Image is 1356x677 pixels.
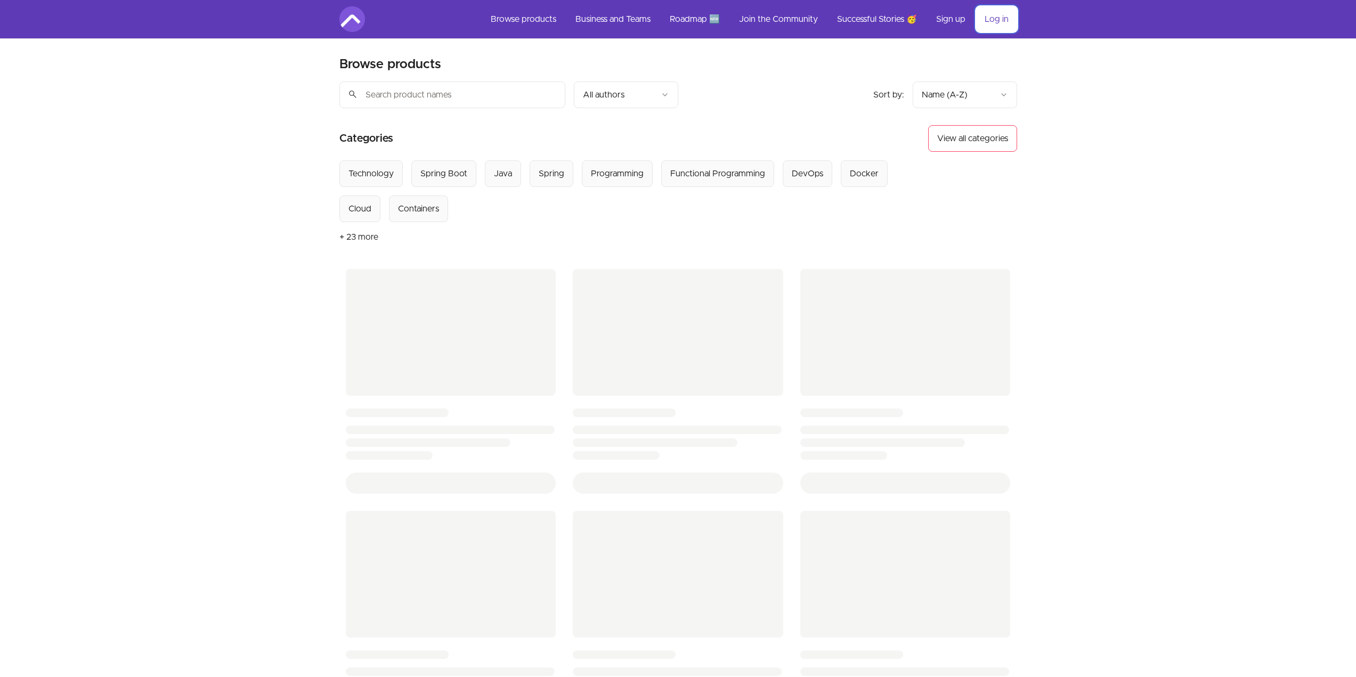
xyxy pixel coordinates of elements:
a: Browse products [482,6,565,32]
input: Search product names [339,81,565,108]
nav: Main [482,6,1017,32]
a: Join the Community [730,6,826,32]
div: Spring [539,167,564,180]
a: Successful Stories 🥳 [829,6,925,32]
div: Programming [591,167,644,180]
div: Java [494,167,512,180]
a: Log in [976,6,1017,32]
button: Product sort options [913,81,1017,108]
span: Sort by: [873,91,904,99]
div: Containers [398,202,439,215]
h2: Browse products [339,56,441,73]
span: search [348,87,358,102]
div: Technology [348,167,394,180]
a: Business and Teams [567,6,659,32]
a: Sign up [928,6,974,32]
button: + 23 more [339,222,378,252]
div: Docker [850,167,879,180]
div: Functional Programming [670,167,765,180]
div: Cloud [348,202,371,215]
a: Roadmap 🆕 [661,6,728,32]
img: Amigoscode logo [339,6,365,32]
div: Spring Boot [420,167,467,180]
div: DevOps [792,167,823,180]
h2: Categories [339,125,393,152]
button: View all categories [928,125,1017,152]
button: Filter by author [574,81,678,108]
